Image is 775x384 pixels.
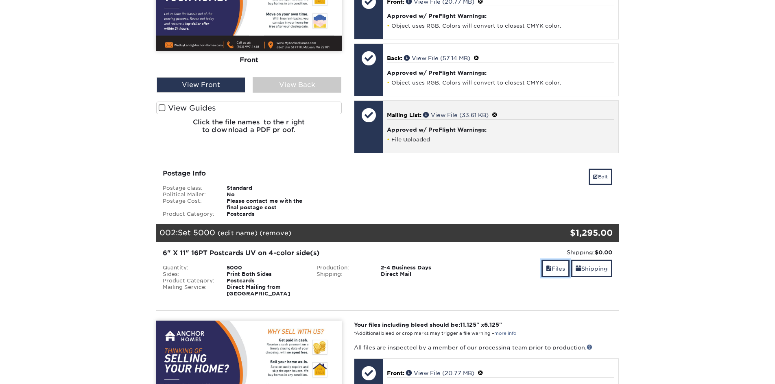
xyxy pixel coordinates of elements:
a: View File (33.61 KB) [423,112,489,118]
div: Sides: [157,271,221,278]
small: *Additional bleed or crop marks may trigger a file warning – [354,331,516,336]
div: 2-4 Business Days [375,265,465,271]
strong: $0.00 [595,249,612,256]
div: Product Category: [157,211,221,217]
div: 5000 [220,265,310,271]
a: (remove) [260,229,291,237]
div: Production: [310,265,375,271]
a: more info [494,331,516,336]
div: Quantity: [157,265,221,271]
span: Edit [593,174,598,180]
a: Files [541,260,570,277]
span: 6.125 [484,321,499,328]
div: Mailing Service: [157,284,221,297]
span: Front: [387,370,404,376]
span: Back: [387,55,402,61]
label: View Guides [156,102,342,114]
li: File Uploaded [387,136,614,143]
div: View Front [157,77,245,93]
div: View Back [253,77,341,93]
div: 002: [156,224,542,242]
a: View File (20.77 MB) [406,370,474,376]
div: Direct Mailing from [GEOGRAPHIC_DATA] [220,284,310,297]
div: Postage Cost: [157,198,221,211]
div: Standard [220,185,310,191]
li: Object uses RGB. Colors will convert to closest CMYK color. [387,79,614,86]
span: Mailing List: [387,112,421,118]
a: View File (57.14 MB) [404,55,470,61]
div: Product Category: [157,278,221,284]
div: Shipping: [310,271,375,278]
span: shipping [576,265,581,272]
div: Print Both Sides [220,271,310,278]
h4: Approved w/ PreFlight Warnings: [387,126,614,133]
div: $1,295.00 [542,227,613,239]
div: Postcards [220,278,310,284]
span: 11.125 [460,321,476,328]
a: Shipping [571,260,612,277]
div: Shipping: [471,248,613,256]
h4: Approved w/ PreFlight Warnings: [387,13,614,19]
h4: Approved w/ PreFlight Warnings: [387,69,614,76]
div: No [220,191,310,198]
div: Postage class: [157,185,221,191]
li: Object uses RGB. Colors will convert to closest CMYK color. [387,22,614,29]
div: Political Mailer: [157,191,221,198]
strong: Your files including bleed should be: " x " [354,321,502,328]
div: Front [156,51,342,69]
a: (edit name) [218,229,258,237]
div: Please contact me with the final postage cost [220,198,310,211]
div: Postage Info [163,169,458,178]
div: Postcards [220,211,310,217]
h6: Click the file names to the right to download a PDF proof. [156,118,342,140]
div: Direct Mail [375,271,465,278]
p: All files are inspected by a member of our processing team prior to production. [354,343,619,351]
a: Edit [589,169,612,185]
span: Set 5000 [178,228,215,237]
span: files [546,265,552,272]
div: 6" X 11" 16PT Postcards UV on 4-color side(s) [163,248,458,258]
